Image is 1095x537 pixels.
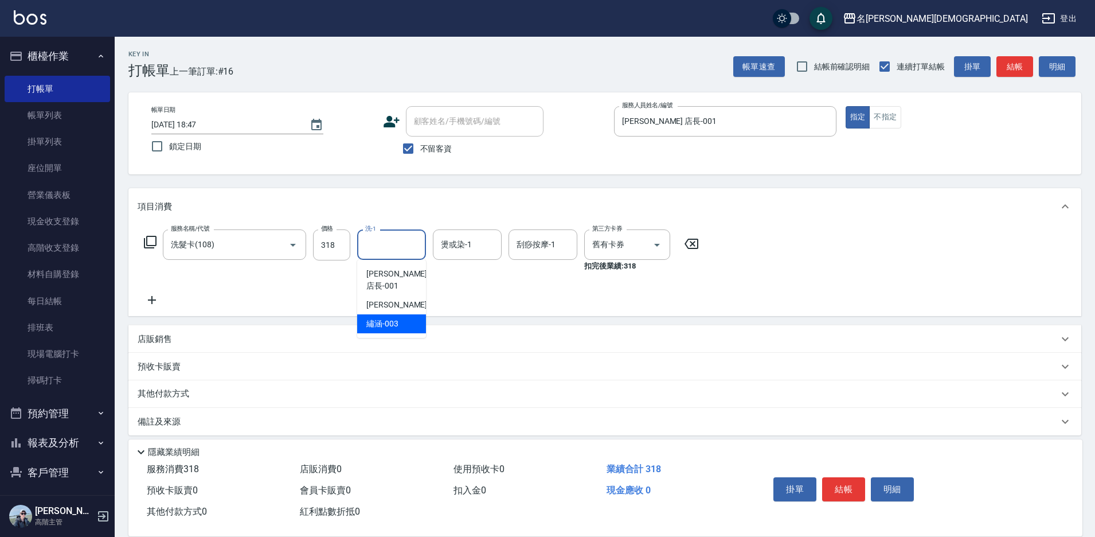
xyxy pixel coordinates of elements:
[321,224,333,233] label: 價格
[147,464,199,474] span: 服務消費 318
[5,288,110,314] a: 每日結帳
[148,446,200,458] p: 隱藏業績明細
[303,111,330,139] button: Choose date, selected date is 2025-09-22
[5,129,110,155] a: 掛單列表
[138,201,172,213] p: 項目消費
[366,318,398,330] span: 繡涵 -003
[365,224,376,233] label: 洗-1
[869,106,901,129] button: 不指定
[5,102,110,129] a: 帳單列表
[128,408,1081,435] div: 備註及來源
[138,416,181,428] p: 備註及來源
[622,101,672,110] label: 服務人員姓名/編號
[169,141,201,153] span: 鎖定日期
[809,7,832,30] button: save
[1039,56,1076,77] button: 明細
[733,56,785,77] button: 帳單速查
[5,341,110,367] a: 現場電腦打卡
[648,236,666,254] button: Open
[35,505,93,517] h5: [PERSON_NAME]
[1037,8,1081,29] button: 登出
[128,380,1081,408] div: 其他付款方式
[366,268,427,292] span: [PERSON_NAME] 店長 -001
[128,325,1081,353] div: 店販銷售
[5,458,110,488] button: 客戶管理
[607,464,661,474] span: 業績合計 318
[128,353,1081,380] div: 預收卡販賣
[128,188,1081,225] div: 項目消費
[138,388,195,400] p: 其他付款方式
[147,485,198,496] span: 預收卡販賣 0
[147,506,207,517] span: 其他付款方式 0
[5,208,110,235] a: 現金收支登錄
[846,106,870,129] button: 指定
[5,487,110,517] button: 員工及薪資
[300,506,360,517] span: 紅利點數折抵 0
[5,367,110,394] a: 掃碼打卡
[138,361,181,373] p: 預收卡販賣
[300,464,342,474] span: 店販消費 0
[5,261,110,287] a: 材料自購登錄
[5,314,110,341] a: 排班表
[897,61,945,73] span: 連續打單結帳
[822,477,865,501] button: 結帳
[14,10,46,25] img: Logo
[871,477,914,501] button: 明細
[453,485,486,496] span: 扣入金 0
[284,236,302,254] button: Open
[170,64,234,79] span: 上一筆訂單:#16
[5,235,110,261] a: 高階收支登錄
[5,182,110,208] a: 營業儀表板
[592,224,622,233] label: 第三方卡券
[151,115,298,134] input: YYYY/MM/DD hh:mm
[5,399,110,429] button: 預約管理
[453,464,505,474] span: 使用預收卡 0
[35,517,93,527] p: 高階主管
[138,333,172,345] p: 店販銷售
[607,485,651,496] span: 現金應收 0
[171,224,209,233] label: 服務名稱/代號
[366,299,443,311] span: [PERSON_NAME] -002
[954,56,991,77] button: 掛單
[996,56,1033,77] button: 結帳
[5,41,110,71] button: 櫃檯作業
[151,106,175,114] label: 帳單日期
[420,143,452,155] span: 不留客資
[128,63,170,79] h3: 打帳單
[300,485,351,496] span: 會員卡販賣 0
[838,7,1033,30] button: 名[PERSON_NAME][DEMOGRAPHIC_DATA]
[584,260,677,272] p: 扣完後業績: 318
[5,428,110,458] button: 報表及分析
[5,76,110,102] a: 打帳單
[5,155,110,181] a: 座位開單
[814,61,870,73] span: 結帳前確認明細
[9,505,32,528] img: Person
[773,477,816,501] button: 掛單
[128,50,170,58] h2: Key In
[857,11,1028,26] div: 名[PERSON_NAME][DEMOGRAPHIC_DATA]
